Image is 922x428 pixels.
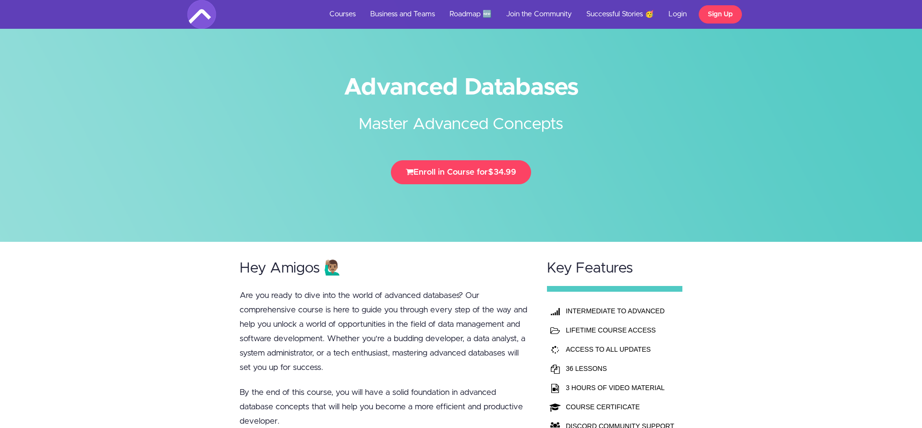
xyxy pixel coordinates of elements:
h2: Hey Amigos 🙋🏽‍♂️ [240,261,529,276]
th: INTERMEDIATE TO ADVANCED [563,301,677,321]
h2: Key Features [547,261,682,276]
h2: Master Advanced Concepts [281,98,641,136]
td: 3 HOURS OF VIDEO MATERIAL [563,378,677,397]
button: Enroll in Course for$34.99 [391,160,531,184]
h1: Advanced Databases [187,77,735,98]
p: Are you ready to dive into the world of advanced databases? Our comprehensive course is here to g... [240,288,529,375]
td: LIFETIME COURSE ACCESS [563,321,677,340]
a: Sign Up [699,5,742,24]
span: $34.99 [488,168,516,176]
td: ACCESS TO ALL UPDATES [563,340,677,359]
td: COURSE CERTIFICATE [563,397,677,416]
td: 36 LESSONS [563,359,677,378]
